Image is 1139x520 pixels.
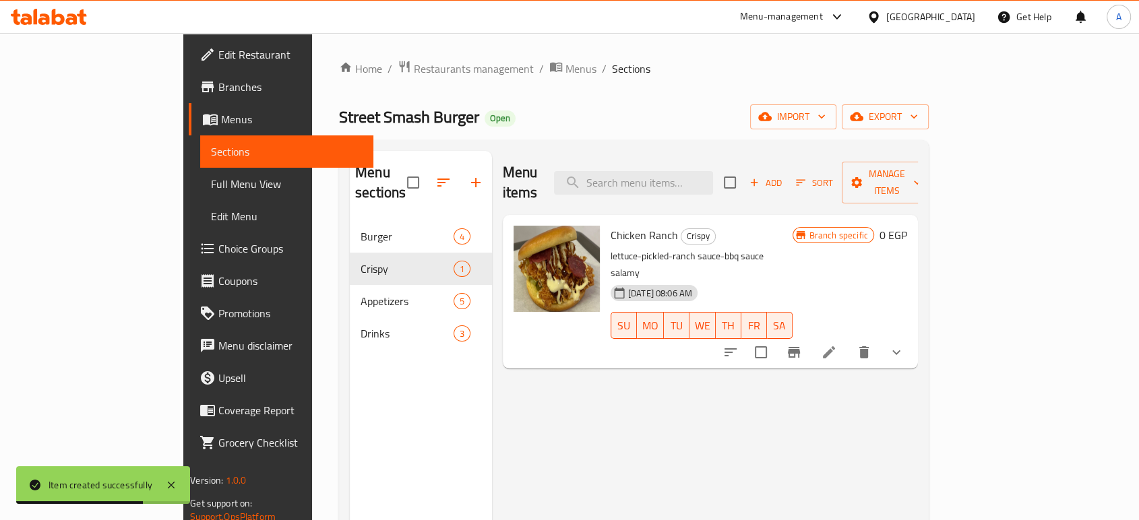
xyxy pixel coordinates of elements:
[200,135,373,168] a: Sections
[350,215,492,355] nav: Menu sections
[821,344,837,360] a: Edit menu item
[565,61,596,77] span: Menus
[361,293,454,309] span: Appetizers
[226,472,247,489] span: 1.0.0
[602,61,607,77] li: /
[747,175,784,191] span: Add
[503,162,538,203] h2: Menu items
[414,61,534,77] span: Restaurants management
[361,325,454,342] span: Drinks
[880,226,907,245] h6: 0 EGP
[49,478,152,492] div: Item created successfully
[350,285,492,317] div: Appetizers5
[767,312,793,339] button: SA
[744,172,787,193] span: Add item
[218,273,363,289] span: Coupons
[796,175,833,191] span: Sort
[1116,9,1121,24] span: A
[350,253,492,285] div: Crispy1
[880,336,913,368] button: show more
[350,317,492,350] div: Drinks3
[189,103,373,135] a: Menus
[787,172,842,193] span: Sort items
[218,305,363,321] span: Promotions
[761,108,826,125] span: import
[642,316,658,335] span: MO
[695,316,710,335] span: WE
[454,228,470,245] div: items
[664,312,689,339] button: TU
[218,402,363,418] span: Coverage Report
[361,228,454,245] span: Burger
[842,162,932,203] button: Manage items
[189,38,373,71] a: Edit Restaurant
[747,316,762,335] span: FR
[339,60,929,77] nav: breadcrumb
[888,344,904,360] svg: Show Choices
[339,102,479,132] span: Street Smash Burger
[485,112,516,124] span: Open
[189,394,373,426] a: Coverage Report
[778,336,810,368] button: Branch-specific-item
[189,426,373,459] a: Grocery Checklist
[218,434,363,451] span: Grocery Checklist
[399,168,427,197] span: Select all sections
[485,110,516,127] div: Open
[617,316,632,335] span: SU
[190,472,223,489] span: Version:
[218,240,363,257] span: Choice Groups
[427,166,460,199] span: Sort sections
[200,168,373,200] a: Full Menu View
[853,166,921,199] span: Manage items
[189,232,373,265] a: Choice Groups
[189,71,373,103] a: Branches
[721,316,736,335] span: TH
[637,312,664,339] button: MO
[218,370,363,386] span: Upsell
[681,228,715,244] span: Crispy
[740,9,823,25] div: Menu-management
[514,226,600,312] img: Chicken Ranch
[454,295,470,308] span: 5
[190,494,252,512] span: Get support on:
[714,336,747,368] button: sort-choices
[611,312,637,339] button: SU
[793,172,836,193] button: Sort
[539,61,544,77] li: /
[218,46,363,63] span: Edit Restaurant
[848,336,880,368] button: delete
[681,228,716,245] div: Crispy
[804,229,873,242] span: Branch specific
[689,312,716,339] button: WE
[716,312,741,339] button: TH
[549,60,596,77] a: Menus
[350,220,492,253] div: Burger4
[454,327,470,340] span: 3
[460,166,492,199] button: Add section
[218,79,363,95] span: Branches
[221,111,363,127] span: Menus
[853,108,918,125] span: export
[211,208,363,224] span: Edit Menu
[772,316,787,335] span: SA
[454,325,470,342] div: items
[218,337,363,354] span: Menu disclaimer
[716,168,744,197] span: Select section
[750,104,836,129] button: import
[612,61,650,77] span: Sections
[388,61,392,77] li: /
[189,329,373,362] a: Menu disclaimer
[554,171,713,195] input: search
[361,261,454,277] span: Crispy
[189,362,373,394] a: Upsell
[741,312,767,339] button: FR
[454,263,470,275] span: 1
[747,338,775,366] span: Select to update
[211,176,363,192] span: Full Menu View
[842,104,929,129] button: export
[886,9,975,24] div: [GEOGRAPHIC_DATA]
